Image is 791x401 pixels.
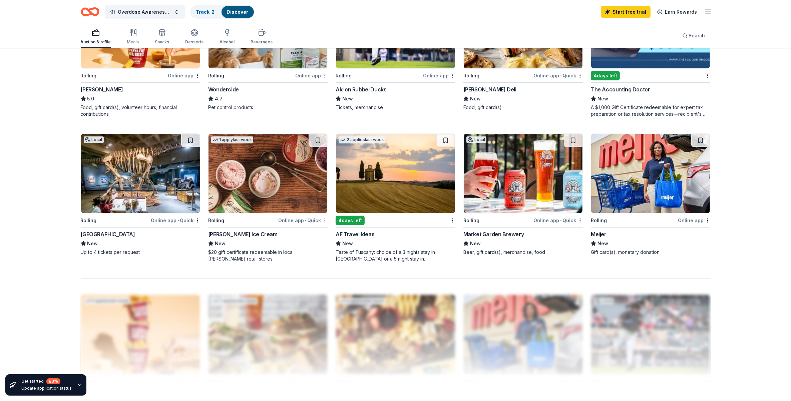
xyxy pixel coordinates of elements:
[81,85,123,93] div: [PERSON_NAME]
[463,72,479,80] div: Rolling
[598,240,608,248] span: New
[533,216,583,225] div: Online app Quick
[470,95,481,103] span: New
[591,71,620,80] div: 4 days left
[423,71,455,80] div: Online app
[81,133,200,256] a: Image for Great Lakes Science CenterLocalRollingOnline app•Quick[GEOGRAPHIC_DATA]NewUp to 4 ticke...
[208,104,328,111] div: Pet control products
[177,218,179,223] span: •
[463,85,516,93] div: [PERSON_NAME] Deli
[155,39,169,45] div: Snacks
[185,26,204,48] button: Desserts
[305,218,306,223] span: •
[208,230,278,238] div: [PERSON_NAME] Ice Cream
[336,249,455,262] div: Taste of Tuscany: choice of a 3 nights stay in [GEOGRAPHIC_DATA] or a 5 night stay in [GEOGRAPHIC...
[342,95,353,103] span: New
[81,39,111,45] div: Auction & raffle
[215,240,226,248] span: New
[208,72,224,80] div: Rolling
[227,9,249,15] a: Discover
[591,85,650,93] div: The Accounting Doctor
[168,71,200,80] div: Online app
[209,134,327,213] img: Image for Graeter's Ice Cream
[463,104,583,111] div: Food, gift card(s)
[591,133,710,256] a: Image for MeijerRollingOnline appMeijerNewGift card(s), monetary donation
[21,378,72,384] div: Get started
[336,133,455,262] a: Image for AF Travel Ideas2 applieslast week4days leftAF Travel IdeasNewTaste of Tuscany: choice o...
[81,230,135,238] div: [GEOGRAPHIC_DATA]
[689,32,705,40] span: Search
[533,71,583,80] div: Online app Quick
[463,133,583,256] a: Image for Market Garden BreweryLocalRollingOnline app•QuickMarket Garden BreweryNewBeer, gift car...
[463,249,583,256] div: Beer, gift card(s), merchandise, food
[211,136,253,143] div: 1 apply last week
[220,39,235,45] div: Alcohol
[591,104,710,117] div: A $1,000 Gift Certificate redeemable for expert tax preparation or tax resolution services—recipi...
[87,240,98,248] span: New
[336,216,365,225] div: 4 days left
[336,85,386,93] div: Akron RubberDucks
[278,216,328,225] div: Online app Quick
[463,230,524,238] div: Market Garden Brewery
[678,216,710,225] div: Online app
[336,72,352,80] div: Rolling
[677,29,711,42] button: Search
[185,39,204,45] div: Desserts
[81,4,99,20] a: Home
[196,9,215,15] a: Track· 2
[591,249,710,256] div: Gift card(s), monetary donation
[336,230,374,238] div: AF Travel Ideas
[466,136,486,143] div: Local
[591,217,607,225] div: Rolling
[208,217,224,225] div: Rolling
[336,104,455,111] div: Tickets, merchandise
[601,6,651,18] a: Start free trial
[208,133,328,262] a: Image for Graeter's Ice Cream1 applylast weekRollingOnline app•Quick[PERSON_NAME] Ice CreamNew$20...
[470,240,481,248] span: New
[127,26,139,48] button: Meals
[46,378,60,384] div: 80 %
[336,134,455,213] img: Image for AF Travel Ideas
[155,26,169,48] button: Snacks
[21,386,72,391] div: Update application status
[81,249,200,256] div: Up to 4 tickets per request
[81,217,97,225] div: Rolling
[208,85,239,93] div: Wondercide
[295,71,328,80] div: Online app
[560,73,561,78] span: •
[151,216,200,225] div: Online app Quick
[190,5,255,19] button: Track· 2Discover
[251,39,273,45] div: Beverages
[215,95,223,103] span: 4.7
[339,136,385,143] div: 2 applies last week
[220,26,235,48] button: Alcohol
[653,6,701,18] a: Earn Rewards
[560,218,561,223] span: •
[251,26,273,48] button: Beverages
[81,72,97,80] div: Rolling
[118,8,171,16] span: Overdose Awareness and Prevention Rally
[464,134,582,213] img: Image for Market Garden Brewery
[87,95,94,103] span: 5.0
[81,134,200,213] img: Image for Great Lakes Science Center
[342,240,353,248] span: New
[81,104,200,117] div: Food, gift card(s), volunteer hours, financial contributions
[127,39,139,45] div: Meals
[463,217,479,225] div: Rolling
[591,134,710,213] img: Image for Meijer
[84,136,104,143] div: Local
[105,5,185,19] button: Overdose Awareness and Prevention Rally
[81,26,111,48] button: Auction & raffle
[591,230,607,238] div: Meijer
[598,95,608,103] span: New
[208,249,328,262] div: $20 gift certificate redeemable in local [PERSON_NAME] retail stores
